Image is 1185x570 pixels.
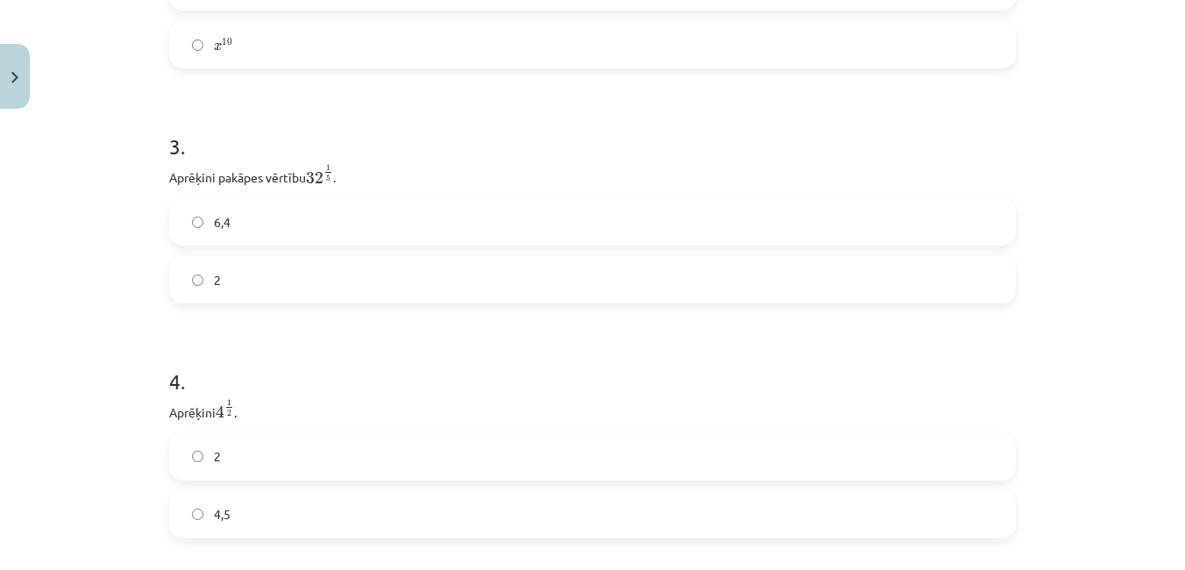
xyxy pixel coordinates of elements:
[169,163,1016,188] p: Aprēķini pakāpes vērtību .
[214,43,222,51] span: x
[214,505,231,524] span: 4,5
[214,271,221,289] span: 2
[192,274,203,286] input: 2
[227,399,231,405] span: 1
[214,213,231,232] span: 6,4
[169,398,1016,423] p: Aprēķini .
[192,509,203,520] input: 4,5
[169,103,1016,158] h1: 3 .
[306,172,323,184] span: 32
[192,217,203,228] input: 6,4
[326,175,330,182] span: 5
[192,451,203,462] input: 2
[214,447,221,466] span: 2
[169,338,1016,393] h1: 4 .
[11,72,18,83] img: icon-close-lesson-0947bae3869378f0d4975bcd49f059093ad1ed9edebbc8119c70593378902aed.svg
[216,405,224,418] span: 4
[222,39,232,46] span: 10
[227,410,231,416] span: 2
[326,164,330,170] span: 1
